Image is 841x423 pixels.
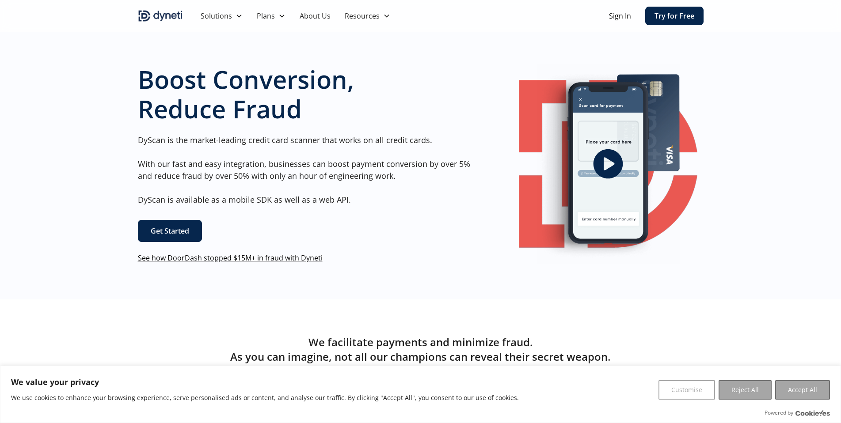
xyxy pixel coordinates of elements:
[11,377,519,387] p: We value your privacy
[138,220,202,242] a: Get Started
[775,380,830,400] button: Accept All
[138,134,477,206] p: DyScan is the market-leading credit card scanner that works on all credit cards. With our fast an...
[250,7,293,25] div: Plans
[138,9,183,23] a: home
[257,11,275,21] div: Plans
[194,7,250,25] div: Solutions
[645,7,704,25] a: Try for Free
[513,64,704,264] a: open lightbox
[11,393,519,403] p: We use cookies to enhance your browsing experience, serve personalised ads or content, and analys...
[201,11,232,21] div: Solutions
[609,11,631,21] a: Sign In
[138,64,477,124] h1: Boost Conversion, Reduce Fraud
[719,380,772,400] button: Reject All
[795,410,830,416] a: Visit CookieYes website
[138,335,704,364] h2: We facilitate payments and minimize fraud. As you can imagine, not all our champions can reveal t...
[138,9,183,23] img: Dyneti indigo logo
[138,253,323,263] a: See how DoorDash stopped $15M+ in fraud with Dyneti
[658,380,715,400] button: Customise
[765,408,830,417] div: Powered by
[537,64,680,264] img: Image of a mobile Dyneti UI scanning a credit card
[345,11,380,21] div: Resources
